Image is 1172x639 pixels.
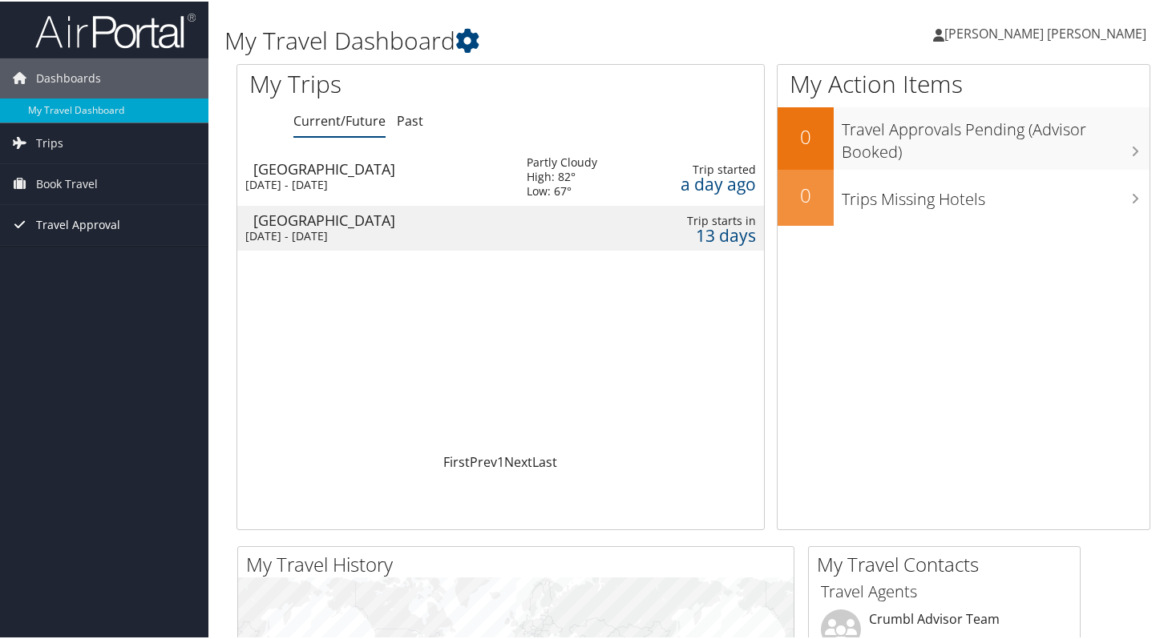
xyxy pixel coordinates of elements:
[778,168,1150,224] a: 0Trips Missing Hotels
[657,161,756,175] div: Trip started
[821,579,1068,601] h3: Travel Agents
[245,176,503,191] div: [DATE] - [DATE]
[246,549,794,577] h2: My Travel History
[778,180,834,207] h2: 0
[253,160,511,175] div: [GEOGRAPHIC_DATA]
[470,452,497,469] a: Prev
[443,452,470,469] a: First
[245,227,503,242] div: [DATE] - [DATE]
[36,122,63,162] span: Trips
[532,452,557,469] a: Last
[778,106,1150,167] a: 0Travel Approvals Pending (Advisor Booked)
[817,549,1080,577] h2: My Travel Contacts
[497,452,504,469] a: 1
[842,109,1150,162] h3: Travel Approvals Pending (Advisor Booked)
[224,22,850,56] h1: My Travel Dashboard
[293,111,386,128] a: Current/Future
[36,57,101,97] span: Dashboards
[527,154,597,168] div: Partly Cloudy
[249,66,532,99] h1: My Trips
[253,211,511,226] div: [GEOGRAPHIC_DATA]
[36,203,120,243] span: Travel Approval
[35,10,196,48] img: airportal-logo.png
[36,163,98,203] span: Book Travel
[657,227,756,241] div: 13 days
[944,23,1146,41] span: [PERSON_NAME] [PERSON_NAME]
[842,179,1150,209] h3: Trips Missing Hotels
[527,183,597,197] div: Low: 67°
[657,175,756,190] div: a day ago
[657,212,756,227] div: Trip starts in
[933,8,1162,56] a: [PERSON_NAME] [PERSON_NAME]
[397,111,423,128] a: Past
[504,452,532,469] a: Next
[778,66,1150,99] h1: My Action Items
[527,168,597,183] div: High: 82°
[778,122,834,149] h2: 0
